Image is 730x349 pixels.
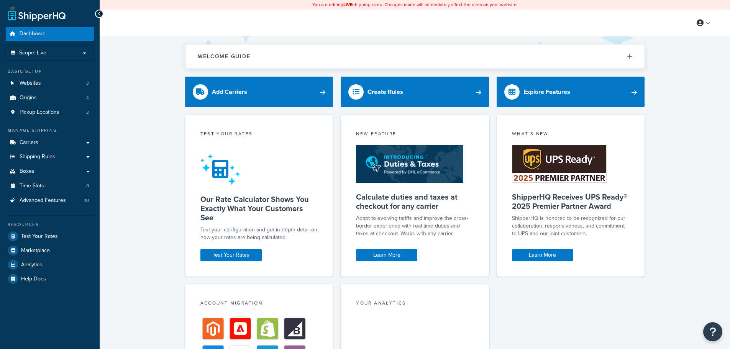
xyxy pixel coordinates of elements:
span: Carriers [20,139,38,146]
div: Basic Setup [6,68,94,75]
a: Shipping Rules [6,150,94,164]
button: Open Resource Center [703,322,722,341]
div: What's New [512,130,630,139]
a: Test Your Rates [200,249,262,261]
a: Advanced Features10 [6,193,94,208]
a: Carriers [6,136,94,150]
span: Analytics [21,262,42,268]
span: 3 [86,80,89,87]
span: Time Slots [20,183,44,189]
span: 0 [86,183,89,189]
button: Welcome Guide [185,44,645,69]
div: Test your configuration and get in-depth detail on how your rates are being calculated. [200,226,318,241]
h2: Welcome Guide [198,54,251,59]
span: 10 [85,197,89,204]
span: Boxes [20,168,34,175]
span: Pickup Locations [20,109,59,116]
div: Your Analytics [356,300,474,308]
a: Help Docs [6,272,94,286]
p: Adapt to evolving tariffs and improve the cross-border experience with real-time duties and taxes... [356,215,474,238]
div: Create Rules [367,87,403,97]
div: Add Carriers [212,87,247,97]
span: Dashboard [20,31,46,37]
span: Origins [20,95,37,101]
p: ShipperHQ is honored to be recognized for our collaboration, responsiveness, and commitment to UP... [512,215,630,238]
a: Analytics [6,258,94,272]
h5: ShipperHQ Receives UPS Ready® 2025 Premier Partner Award [512,192,630,211]
b: LIVE [343,1,353,8]
span: 2 [86,109,89,116]
span: Scope: Live [19,50,46,56]
div: Resources [6,221,94,228]
a: Create Rules [341,77,489,107]
div: Manage Shipping [6,127,94,134]
span: Test Your Rates [21,233,58,240]
div: Account Migration [200,300,318,308]
a: Websites3 [6,76,94,90]
a: Dashboard [6,27,94,41]
div: Explore Features [523,87,570,97]
li: Advanced Features [6,193,94,208]
a: Add Carriers [185,77,333,107]
span: Websites [20,80,41,87]
a: Test Your Rates [6,229,94,243]
li: Origins [6,91,94,105]
a: Boxes [6,164,94,179]
span: Marketplace [21,247,50,254]
a: Marketplace [6,244,94,257]
a: Origins4 [6,91,94,105]
span: Shipping Rules [20,154,55,160]
a: Time Slots0 [6,179,94,193]
div: New Feature [356,130,474,139]
span: Help Docs [21,276,46,282]
li: Time Slots [6,179,94,193]
span: Advanced Features [20,197,66,204]
li: Websites [6,76,94,90]
h5: Our Rate Calculator Shows You Exactly What Your Customers See [200,195,318,222]
span: 4 [86,95,89,101]
li: Pickup Locations [6,105,94,120]
h5: Calculate duties and taxes at checkout for any carrier [356,192,474,211]
div: Test your rates [200,130,318,139]
a: Pickup Locations2 [6,105,94,120]
a: Learn More [512,249,573,261]
a: Explore Features [497,77,645,107]
a: Learn More [356,249,417,261]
